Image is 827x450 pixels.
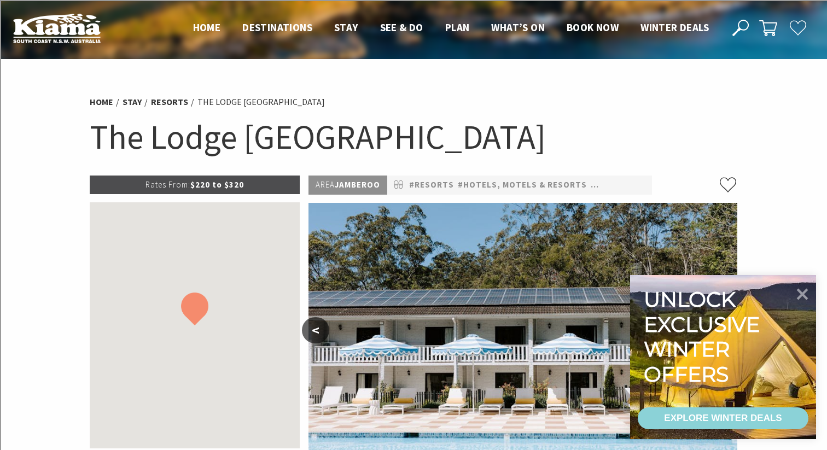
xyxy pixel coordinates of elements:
[491,21,545,34] span: What’s On
[640,21,709,34] span: Winter Deals
[380,21,423,34] span: See & Do
[13,13,101,43] img: Kiama Logo
[567,21,619,34] span: Book now
[638,407,808,429] a: EXPLORE WINTER DEALS
[664,407,782,429] div: EXPLORE WINTER DEALS
[334,21,358,34] span: Stay
[644,287,765,387] div: Unlock exclusive winter offers
[182,19,720,37] nav: Main Menu
[302,317,329,343] button: <
[193,21,221,34] span: Home
[445,21,470,34] span: Plan
[242,21,312,34] span: Destinations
